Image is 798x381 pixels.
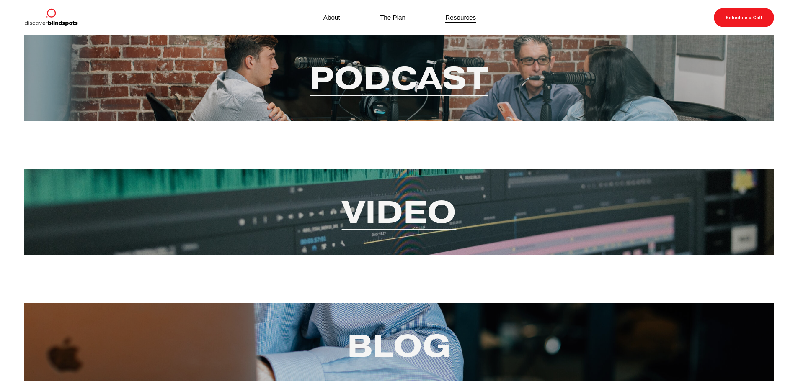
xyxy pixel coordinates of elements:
a: Video [342,192,457,232]
a: Blog [347,325,451,366]
a: About [323,12,340,23]
img: Discover Blind Spots [24,8,77,27]
a: Schedule a Call [714,8,774,27]
a: Podcast [310,58,488,98]
a: Resources [445,12,476,23]
a: The Plan [380,12,405,23]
